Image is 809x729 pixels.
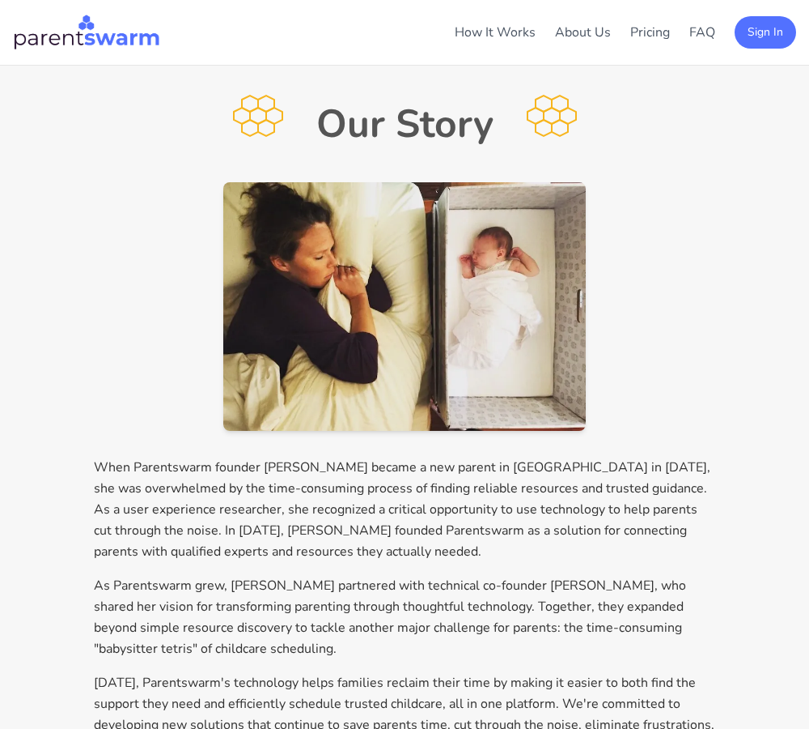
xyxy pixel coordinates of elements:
img: Parentswarm Logo [13,13,160,52]
a: How It Works [455,23,536,41]
a: Sign In [735,23,796,40]
p: As Parentswarm grew, [PERSON_NAME] partnered with technical co-founder [PERSON_NAME], who shared ... [94,575,715,659]
button: Sign In [735,16,796,49]
h1: Our Story [316,104,493,143]
a: FAQ [689,23,715,41]
a: About Us [555,23,611,41]
p: When Parentswarm founder [PERSON_NAME] became a new parent in [GEOGRAPHIC_DATA] in [DATE], she wa... [94,457,715,562]
a: Pricing [630,23,670,41]
img: Parent and baby sleeping peacefully [223,182,586,431]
